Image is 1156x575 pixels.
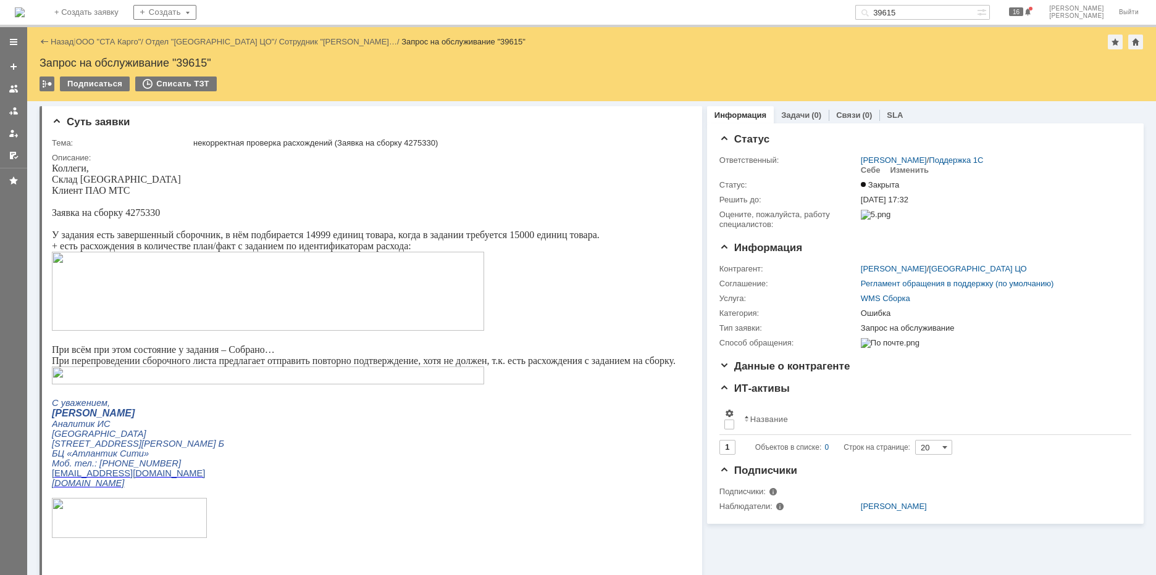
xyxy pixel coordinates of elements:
div: / [146,37,279,46]
a: Связи [836,110,860,120]
div: Oцените, пожалуйста, работу специалистов: [719,210,858,230]
span: Закрыта [861,180,899,189]
div: Работа с массовостью [40,77,54,91]
div: Подписчики: [719,487,844,497]
div: Запрос на обслуживание "39615" [40,57,1144,69]
div: некорректная проверка расхождений (Заявка на сборку 4275330) [193,138,683,148]
a: Назад [51,37,73,46]
div: Ошибка [861,308,1125,318]
div: Контрагент: [719,264,858,274]
div: Категория: [719,308,858,318]
div: Тип заявки: [719,323,858,333]
a: [GEOGRAPHIC_DATA] ЦО [929,264,1026,273]
div: Название [750,415,788,424]
a: [PERSON_NAME] [861,502,927,511]
div: Изменить [890,165,929,175]
span: Расширенный поиск [977,6,989,17]
a: Создать заявку [4,57,23,77]
div: Описание: [52,153,685,163]
span: 16 [1009,7,1023,16]
div: Создать [133,5,196,20]
div: / [76,37,146,46]
a: ООО "СТА Карго" [76,37,141,46]
div: / [279,37,402,46]
a: Заявки в моей ответственности [4,101,23,121]
a: Отдел "[GEOGRAPHIC_DATA] ЦО" [146,37,275,46]
div: / [861,155,984,165]
a: SLA [887,110,903,120]
a: Регламент обращения в поддержку (по умолчанию) [861,279,1054,288]
a: Задачи [781,110,810,120]
div: / [861,264,1027,274]
div: Способ обращения: [719,338,858,348]
span: [PERSON_NAME] [1049,5,1104,12]
a: Информация [714,110,766,120]
a: [PERSON_NAME] [861,155,927,165]
a: Мои согласования [4,146,23,165]
th: Название [739,403,1121,435]
div: Тема: [52,138,191,148]
div: Статус: [719,180,858,190]
div: Решить до: [719,195,858,205]
span: Суть заявки [52,116,130,128]
img: По почте.png [861,338,919,348]
a: WMS Сборка [861,294,910,303]
span: Подписчики [719,465,797,476]
div: Соглашение: [719,279,858,289]
div: Себе [861,165,881,175]
span: [DATE] 17:32 [861,195,908,204]
a: Заявки на командах [4,79,23,99]
div: 0 [825,440,829,455]
span: Объектов в списке: [755,443,821,452]
a: Перейти на домашнюю страницу [15,7,25,17]
span: [PERSON_NAME] [1049,12,1104,20]
div: Ответственный: [719,155,858,165]
div: Запрос на обслуживание [861,323,1125,333]
i: Строк на странице: [755,440,910,455]
div: Добавить в избранное [1108,35,1123,49]
a: Сотрудник "[PERSON_NAME]… [279,37,397,46]
div: Услуга: [719,294,858,304]
div: (0) [862,110,872,120]
div: Сделать домашней страницей [1128,35,1143,49]
span: Статус [719,133,769,145]
div: (0) [811,110,821,120]
img: logo [15,7,25,17]
span: Данные о контрагенте [719,360,850,372]
a: [PERSON_NAME] [861,264,927,273]
a: Мои заявки [4,123,23,143]
span: Настройки [724,408,734,418]
a: Поддержка 1С [929,155,983,165]
div: Запрос на обслуживание "39615" [401,37,526,46]
span: Информация [719,242,802,254]
span: ИТ-активы [719,383,790,394]
div: Наблюдатели: [719,502,844,511]
div: | [73,36,75,46]
img: 5.png [861,210,891,220]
